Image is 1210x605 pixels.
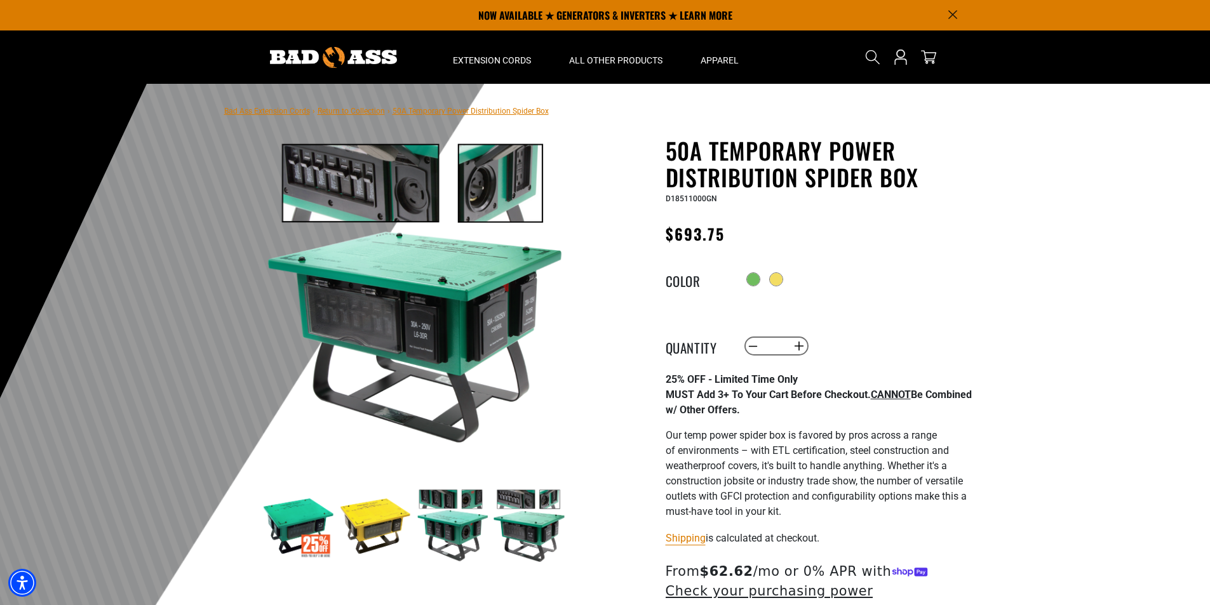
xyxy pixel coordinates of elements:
[666,372,977,519] div: Page 1
[8,569,36,597] div: Accessibility Menu
[682,30,758,84] summary: Apparel
[569,55,662,66] span: All Other Products
[666,271,729,288] legend: Color
[666,222,725,245] span: $693.75
[666,137,977,190] h1: 50A Temporary Power Distribution Spider Box
[224,107,310,116] a: Bad Ass Extension Cords
[666,338,729,354] label: Quantity
[393,107,549,116] span: 50A Temporary Power Distribution Spider Box
[492,489,566,562] img: green
[313,107,315,116] span: ›
[666,194,717,203] span: D18511000GN
[863,47,883,67] summary: Search
[550,30,682,84] summary: All Other Products
[666,389,972,416] strong: MUST Add 3+ To Your Cart Before Checkout. Be Combined w/ Other Offers.
[387,107,390,116] span: ›
[318,107,385,116] a: Return to Collection
[701,55,739,66] span: Apparel
[453,55,531,66] span: Extension Cords
[666,529,977,547] div: is calculated at checkout.
[666,532,706,544] a: Shipping
[415,489,489,562] img: green
[224,103,549,118] nav: breadcrumbs
[262,140,568,446] img: green
[339,489,412,562] img: yellow
[434,30,550,84] summary: Extension Cords
[891,30,911,84] a: Open this option
[666,373,798,385] strong: 25% OFF - Limited Time Only
[871,389,911,401] span: CANNOT
[918,50,939,65] a: cart
[666,429,967,517] span: Our temp power spider box is favored by pros across a range of environments – with ETL certificat...
[270,47,397,68] img: Bad Ass Extension Cords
